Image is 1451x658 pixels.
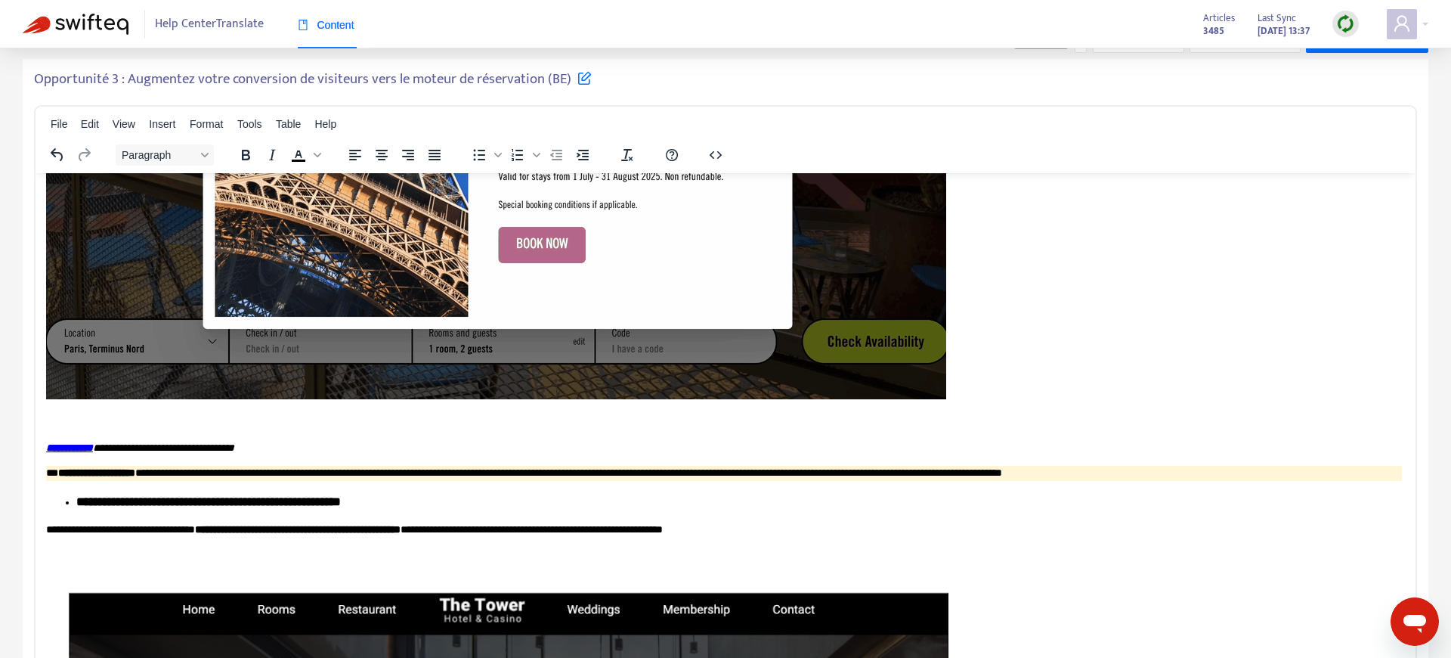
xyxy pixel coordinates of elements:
button: Align right [395,144,421,166]
button: Decrease indent [543,144,569,166]
span: Paragraph [122,149,196,161]
span: user [1393,14,1411,33]
span: book [298,20,308,30]
iframe: Button to launch messaging window [1391,597,1439,646]
span: Last Sync [1258,10,1296,26]
button: Block Paragraph [116,144,214,166]
button: Redo [71,144,97,166]
span: Help Center Translate [155,10,264,39]
span: Table [276,118,301,130]
div: Text color Black [286,144,323,166]
div: Bullet list [466,144,504,166]
span: Content [298,19,354,31]
button: Italic [259,144,285,166]
span: Edit [81,118,99,130]
span: Help [314,118,336,130]
strong: 3485 [1203,23,1224,39]
span: File [51,118,68,130]
img: Swifteq [23,14,128,35]
span: Tools [237,118,262,130]
span: Insert [149,118,175,130]
img: sync.dc5367851b00ba804db3.png [1336,14,1355,33]
strong: [DATE] 13:37 [1258,23,1310,39]
button: Bold [233,144,258,166]
button: Help [659,144,685,166]
button: Clear formatting [614,144,640,166]
span: View [113,118,135,130]
h5: Opportunité 3 : Augmentez votre conversion de visiteurs vers le moteur de réservation (BE) [34,70,592,88]
button: Justify [422,144,447,166]
div: Numbered list [505,144,543,166]
button: Align left [342,144,368,166]
span: Format [190,118,223,130]
span: Articles [1203,10,1235,26]
button: Increase indent [570,144,596,166]
button: Undo [45,144,70,166]
button: Align center [369,144,394,166]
